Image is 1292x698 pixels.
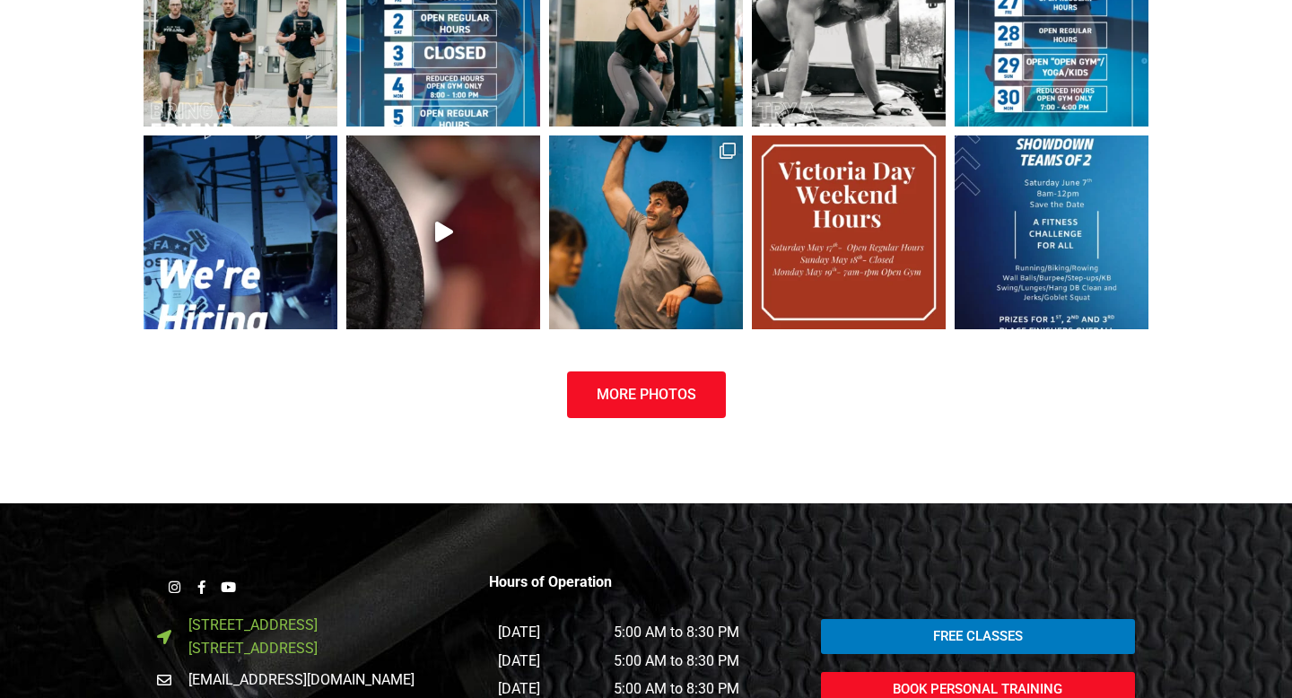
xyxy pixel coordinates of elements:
[157,668,471,692] a: [EMAIL_ADDRESS][DOMAIN_NAME]
[549,135,743,329] a: Clone
[933,630,1023,643] span: Free Classes
[157,614,471,661] a: [STREET_ADDRESS][STREET_ADDRESS]
[955,135,1148,329] img: A few more details of our upcoming summer fitness event! The event will be teams of 2. Mixed or s...
[346,135,540,329] img: Recap of our in house Grit Showdown. What an event!! Nothing but fitness, fun and memories with t...
[821,619,1135,654] a: Free Classes
[752,135,946,329] img: Victoria Day Weekend Hours. Enjoy your long weekend!
[489,573,612,590] strong: Hours of Operation
[614,621,793,644] p: 5:00 AM to 8:30 PM
[498,621,596,644] p: [DATE]
[435,222,453,242] svg: Play
[346,135,540,329] a: Play
[893,683,1062,696] span: Book Personal Training
[720,143,736,159] svg: Clone
[614,650,793,673] p: 5:00 AM to 8:30 PM
[597,388,696,402] span: More Photos
[184,614,318,661] span: [STREET_ADDRESS] [STREET_ADDRESS]
[567,371,726,418] a: More Photos
[549,135,743,329] img: Just a little display of the Saturday vibes we had going on. #bestcommunityever Thank you @jacob_...
[184,668,415,692] span: [EMAIL_ADDRESS][DOMAIN_NAME]
[144,135,337,329] img: 𝗙𝘂𝗻𝗰𝘁𝗶𝗼𝗻𝗮𝗹 𝗔𝘁𝗵𝗹𝗲𝘁𝗶𝗰𝘀 𝗶𝘀 𝗛𝗶𝗿𝗶𝗻𝗴! 🏋 𝗙𝗶𝘁𝗻𝗲𝘀𝘀 𝗜𝗻𝘀𝘁𝗿𝘂𝗰𝘁𝗼𝗿 / 𝗣𝗲𝗿𝘀𝗼𝗻𝗮𝗹 𝗧𝗿𝗮𝗶𝗻𝗲𝗿 We’re looking for a dynam...
[498,650,596,673] p: [DATE]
